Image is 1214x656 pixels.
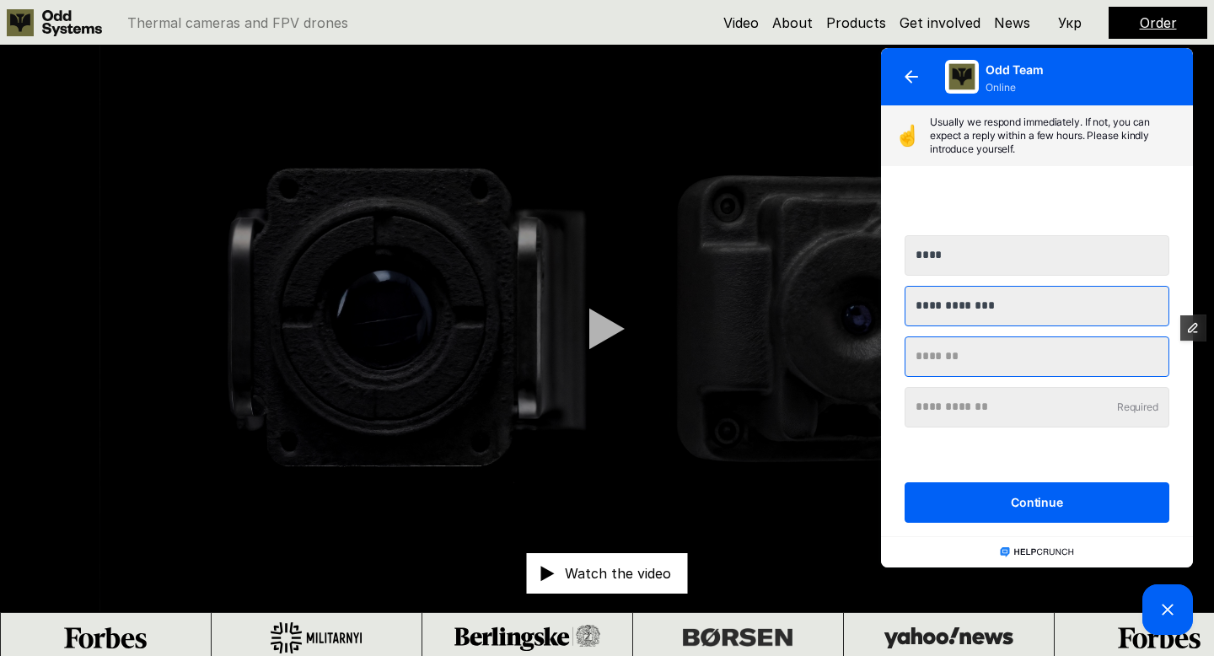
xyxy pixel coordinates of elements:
[994,14,1030,31] a: News
[826,14,886,31] a: Products
[1140,14,1177,31] a: Order
[772,14,813,31] a: About
[877,44,1197,639] iframe: HelpCrunch
[565,567,671,580] p: Watch the video
[723,14,759,31] a: Video
[1180,315,1206,341] button: Edit Framer Content
[1058,16,1082,30] p: Укр
[127,16,348,30] p: Thermal cameras and FPV drones
[900,14,980,31] a: Get involved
